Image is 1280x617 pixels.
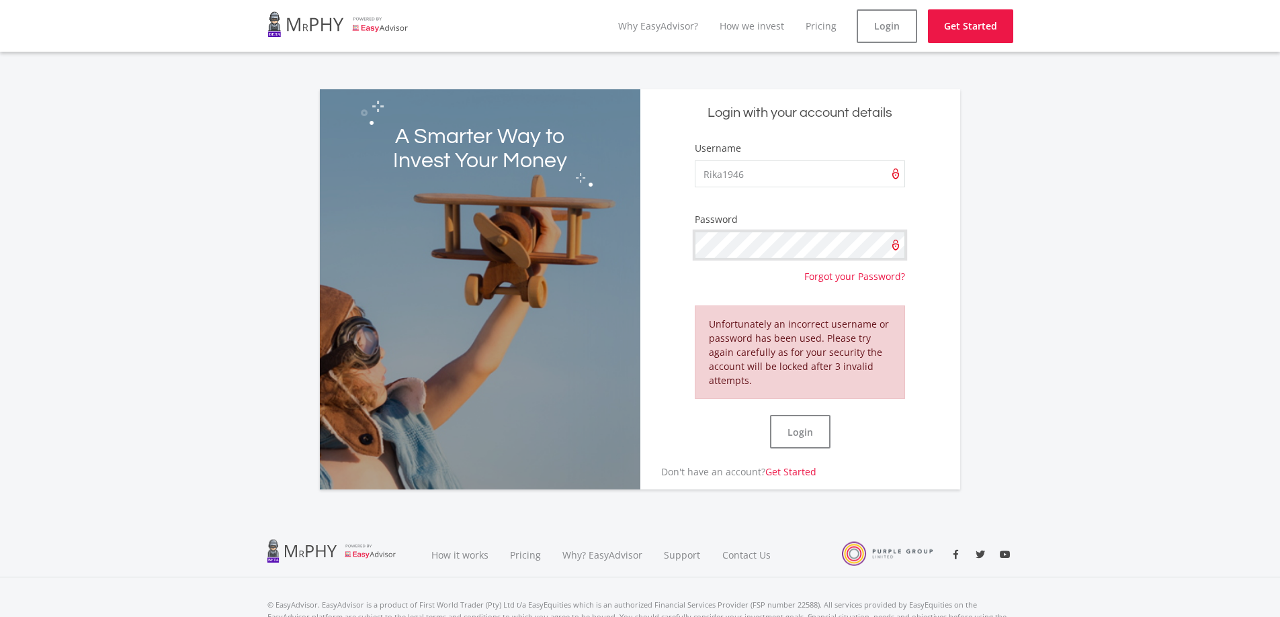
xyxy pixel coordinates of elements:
[695,142,741,155] label: Username
[712,532,783,577] a: Contact Us
[695,305,904,399] div: Unfortunately an incorrect username or password has been used. Please try again carefully as for ...
[384,125,577,173] h2: A Smarter Way to Invest Your Money
[765,465,816,478] a: Get Started
[928,9,1013,43] a: Get Started
[806,19,837,32] a: Pricing
[499,532,552,577] a: Pricing
[650,104,950,122] h5: Login with your account details
[804,258,905,283] a: Forgot your Password?
[770,415,830,448] button: Login
[857,9,917,43] a: Login
[421,532,499,577] a: How it works
[640,465,817,479] p: Don't have an account?
[695,213,738,226] label: Password
[618,19,698,32] a: Why EasyAdvisor?
[552,532,653,577] a: Why? EasyAdvisor
[653,532,712,577] a: Support
[720,19,784,32] a: How we invest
